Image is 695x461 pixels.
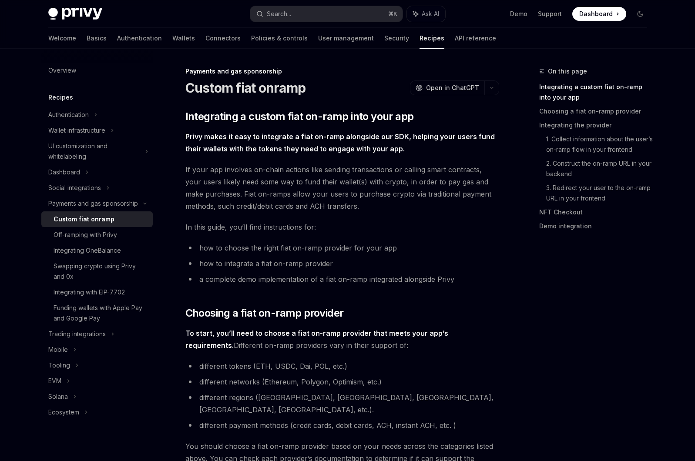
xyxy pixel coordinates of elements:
li: how to choose the right fiat on-ramp provider for your app [185,242,499,254]
a: Security [384,28,409,49]
button: Open in ChatGPT [410,80,484,95]
span: Choosing a fiat on-ramp provider [185,306,344,320]
a: 1. Collect information about the user’s on-ramp flow in your frontend [546,132,654,157]
div: Ecosystem [48,407,79,418]
div: EVM [48,376,61,386]
span: Different on-ramp providers vary in their support of: [185,327,499,351]
span: Ask AI [422,10,439,18]
div: Integrating with EIP-7702 [54,287,125,297]
div: Dashboard [48,167,80,177]
div: Payments and gas sponsorship [185,67,499,76]
a: 3. Redirect your user to the on-ramp URL in your frontend [546,181,654,205]
div: Mobile [48,344,68,355]
a: Integrating the provider [539,118,654,132]
a: Policies & controls [251,28,308,49]
button: Search...⌘K [250,6,403,22]
a: Swapping crypto using Privy and 0x [41,258,153,284]
a: Connectors [205,28,241,49]
a: User management [318,28,374,49]
div: Integrating OneBalance [54,245,121,256]
li: a complete demo implementation of a fiat on-ramp integrated alongside Privy [185,273,499,285]
strong: To start, you’ll need to choose a fiat on-ramp provider that meets your app’s requirements. [185,329,448,350]
div: Trading integrations [48,329,106,339]
a: Basics [87,28,107,49]
a: NFT Checkout [539,205,654,219]
li: different payment methods (credit cards, debit cards, ACH, instant ACH, etc. ) [185,419,499,431]
div: Payments and gas sponsorship [48,198,138,209]
div: Funding wallets with Apple Pay and Google Pay [54,303,148,324]
span: On this page [548,66,587,77]
a: Wallets [172,28,195,49]
a: Recipes [420,28,444,49]
a: Demo [510,10,527,18]
div: Off-ramping with Privy [54,230,117,240]
button: Ask AI [407,6,445,22]
li: different networks (Ethereum, Polygon, Optimism, etc.) [185,376,499,388]
img: dark logo [48,8,102,20]
a: Welcome [48,28,76,49]
button: Toggle dark mode [633,7,647,21]
div: Swapping crypto using Privy and 0x [54,261,148,282]
span: In this guide, you’ll find instructions for: [185,221,499,233]
a: Overview [41,63,153,78]
a: Dashboard [572,7,626,21]
span: If your app involves on-chain actions like sending transactions or calling smart contracts, your ... [185,164,499,212]
a: Integrating a custom fiat on-ramp into your app [539,80,654,104]
div: UI customization and whitelabeling [48,141,140,162]
div: Custom fiat onramp [54,214,114,224]
a: Integrating OneBalance [41,243,153,258]
a: Integrating with EIP-7702 [41,284,153,300]
div: Search... [267,9,291,19]
span: Open in ChatGPT [426,84,479,92]
span: Integrating a custom fiat on-ramp into your app [185,110,414,124]
h5: Recipes [48,92,73,103]
h1: Custom fiat onramp [185,80,306,96]
a: Demo integration [539,219,654,233]
a: API reference [455,28,496,49]
div: Authentication [48,110,89,120]
a: Custom fiat onramp [41,211,153,227]
div: Wallet infrastructure [48,125,105,136]
div: Overview [48,65,76,76]
a: Off-ramping with Privy [41,227,153,243]
span: Dashboard [579,10,613,18]
strong: Privy makes it easy to integrate a fiat on-ramp alongside our SDK, helping your users fund their ... [185,132,495,153]
li: how to integrate a fiat on-ramp provider [185,257,499,270]
span: ⌘ K [388,10,397,17]
li: different tokens (ETH, USDC, Dai, POL, etc.) [185,360,499,372]
a: Funding wallets with Apple Pay and Google Pay [41,300,153,326]
div: Solana [48,391,68,402]
a: Choosing a fiat on-ramp provider [539,104,654,118]
li: different regions ([GEOGRAPHIC_DATA], [GEOGRAPHIC_DATA], [GEOGRAPHIC_DATA], [GEOGRAPHIC_DATA], [G... [185,391,499,416]
a: Authentication [117,28,162,49]
div: Tooling [48,360,70,371]
a: 2. Construct the on-ramp URL in your backend [546,157,654,181]
div: Social integrations [48,183,101,193]
a: Support [538,10,562,18]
